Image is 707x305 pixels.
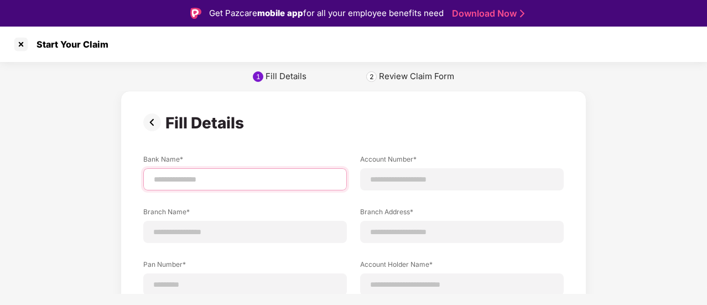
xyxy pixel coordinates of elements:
[452,8,521,19] a: Download Now
[143,207,347,221] label: Branch Name*
[143,260,347,273] label: Pan Number*
[266,71,306,82] div: Fill Details
[209,7,444,20] div: Get Pazcare for all your employee benefits need
[257,8,303,18] strong: mobile app
[165,113,248,132] div: Fill Details
[520,8,524,19] img: Stroke
[370,73,374,81] div: 2
[143,113,165,131] img: svg+xml;base64,PHN2ZyBpZD0iUHJldi0zMngzMiIgeG1sbnM9Imh0dHA6Ly93d3cudzMub3JnLzIwMDAvc3ZnIiB3aWR0aD...
[360,154,564,168] label: Account Number*
[30,39,108,50] div: Start Your Claim
[143,154,347,168] label: Bank Name*
[379,71,454,82] div: Review Claim Form
[360,207,564,221] label: Branch Address*
[190,8,201,19] img: Logo
[360,260,564,273] label: Account Holder Name*
[256,73,261,81] div: 1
